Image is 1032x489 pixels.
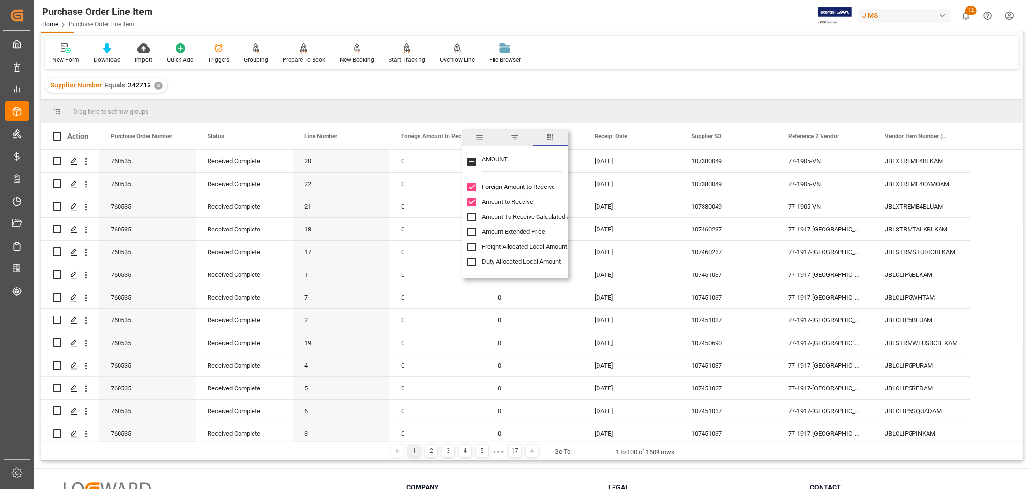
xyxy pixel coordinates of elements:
[777,400,873,422] div: 77-1917-[GEOGRAPHIC_DATA]
[489,56,521,64] div: File Browser
[486,422,583,445] div: 0
[389,195,486,217] div: 0
[873,241,970,263] div: JBLSTRMSTUDIOBLKAM
[389,286,486,308] div: 0
[467,179,574,194] div: Foreign Amount to Receive column toggle visibility (visible)
[467,194,574,209] div: Amount to Receive column toggle visibility (visible)
[680,173,777,195] div: 107380049
[680,377,777,399] div: 107451037
[680,309,777,331] div: 107451037
[99,195,196,217] div: 760535
[208,241,281,263] div: Received Complete
[208,355,281,377] div: Received Complete
[41,218,99,241] div: Press SPACE to select this row.
[208,173,281,195] div: Received Complete
[442,445,454,457] div: 3
[99,263,196,286] div: 760535
[389,150,486,172] div: 0
[858,9,951,23] div: JIMS
[467,239,574,254] div: Freight Allocated Local Amount column toggle visibility (hidden)
[167,56,194,64] div: Quick Add
[208,287,281,309] div: Received Complete
[99,331,196,354] div: 760535
[955,5,977,27] button: show 12 new notifications
[41,400,99,422] div: Press SPACE to select this row.
[509,445,521,457] div: 17
[208,423,281,445] div: Received Complete
[583,241,680,263] div: [DATE]
[105,81,125,89] span: Equals
[885,133,950,140] span: Vendor Item Number (By The Supplier)
[873,173,970,195] div: JBLXTREME4CAMOAM
[99,377,196,399] div: 760535
[583,377,680,399] div: [DATE]
[304,133,337,140] span: Line Number
[99,218,196,240] div: 760535
[873,400,970,422] div: JBLCLIP5SQUADAM
[99,241,970,263] div: Press SPACE to select this row.
[99,218,970,241] div: Press SPACE to select this row.
[208,377,281,400] div: Received Complete
[401,133,466,140] span: Foreign Amount to Receive
[467,209,574,224] div: Amount To Receive Calculated JIMS column toggle visibility (hidden)
[818,7,852,24] img: Exertis%20JAM%20-%20Email%20Logo.jpg_1722504956.jpg
[389,309,486,331] div: 0
[208,56,229,64] div: Triggers
[389,241,486,263] div: 0
[99,241,196,263] div: 760535
[99,286,196,308] div: 760535
[41,354,99,377] div: Press SPACE to select this row.
[583,218,680,240] div: [DATE]
[482,198,533,205] span: Amount to Receive
[41,173,99,195] div: Press SPACE to select this row.
[482,213,581,220] span: Amount To Receive Calculated JIMS
[154,82,163,90] div: ✕
[873,354,970,376] div: JBLCLIP5PURAM
[283,56,325,64] div: Prepare To Book
[965,6,977,15] span: 12
[94,56,120,64] div: Download
[293,218,389,240] div: 18
[583,354,680,376] div: [DATE]
[99,309,196,331] div: 760535
[293,263,389,286] div: 1
[41,241,99,263] div: Press SPACE to select this row.
[482,152,562,172] input: Filter Columns Input
[389,56,425,64] div: Start Tracking
[873,150,970,172] div: JBLXTREME4BLKAM
[680,241,777,263] div: 107460237
[111,133,172,140] span: Purchase Order Number
[389,218,486,240] div: 0
[691,133,721,140] span: Supplier SO
[208,400,281,422] div: Received Complete
[389,422,486,445] div: 0
[680,400,777,422] div: 107451037
[858,6,955,25] button: JIMS
[293,354,389,376] div: 4
[41,150,99,173] div: Press SPACE to select this row.
[50,81,102,89] span: Supplier Number
[680,150,777,172] div: 107380049
[583,263,680,286] div: [DATE]
[873,422,970,445] div: JBLCLIP5PINKAM
[583,309,680,331] div: [DATE]
[555,447,572,457] div: Go To:
[595,133,627,140] span: Receipt Date
[616,447,675,457] div: 1 to 100 of 1609 rows
[873,331,970,354] div: JBLSTRMWLUSBCBLKAM
[977,5,999,27] button: Help Center
[425,445,437,457] div: 2
[680,286,777,308] div: 107451037
[777,331,873,354] div: 77-1917-[GEOGRAPHIC_DATA]
[73,108,149,115] span: Drag here to set row groups
[41,263,99,286] div: Press SPACE to select this row.
[293,331,389,354] div: 19
[99,422,970,445] div: Press SPACE to select this row.
[41,195,99,218] div: Press SPACE to select this row.
[293,195,389,217] div: 21
[680,195,777,217] div: 107380049
[293,422,389,445] div: 3
[41,377,99,400] div: Press SPACE to select this row.
[99,173,196,195] div: 760535
[482,243,567,250] span: Freight Allocated Local Amount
